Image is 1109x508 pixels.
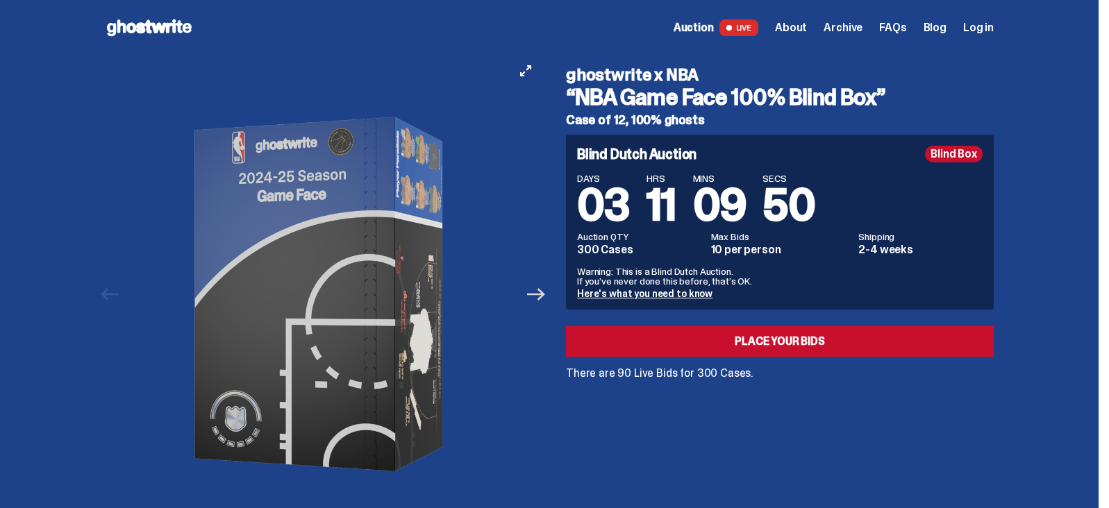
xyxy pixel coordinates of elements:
span: 03 [577,176,630,234]
span: LIVE [719,19,759,36]
p: There are 90 Live Bids for 300 Cases. [566,368,994,379]
button: View full-screen [517,62,534,79]
a: Here's what you need to know [577,287,712,300]
span: MINS [693,173,747,183]
span: 50 [762,176,815,234]
dt: Max Bids [711,232,851,242]
a: About [775,22,807,33]
dt: Shipping [858,232,983,242]
span: HRS [647,173,676,183]
a: Log in [963,22,994,33]
a: Auction LIVE [674,19,758,36]
dt: Auction QTY [577,232,703,242]
span: Auction [674,22,714,33]
h3: “NBA Game Face 100% Blind Box” [566,86,994,108]
dd: 10 per person [711,244,851,255]
span: 09 [693,176,747,234]
h4: ghostwrite x NBA [566,67,994,83]
h4: Blind Dutch Auction [577,147,697,161]
span: 11 [647,176,676,234]
button: Next [521,279,551,310]
a: Archive [824,22,862,33]
dd: 2-4 weeks [858,244,983,255]
dd: 300 Cases [577,244,703,255]
a: Blog [924,22,947,33]
a: FAQs [879,22,906,33]
span: SECS [762,173,815,183]
p: Warning: This is a Blind Dutch Auction. If you’ve never done this before, that’s OK. [577,266,983,286]
a: Place your Bids [566,326,994,357]
h5: Case of 12, 100% ghosts [566,114,994,126]
span: DAYS [577,173,630,183]
div: Blind Box [925,146,983,162]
